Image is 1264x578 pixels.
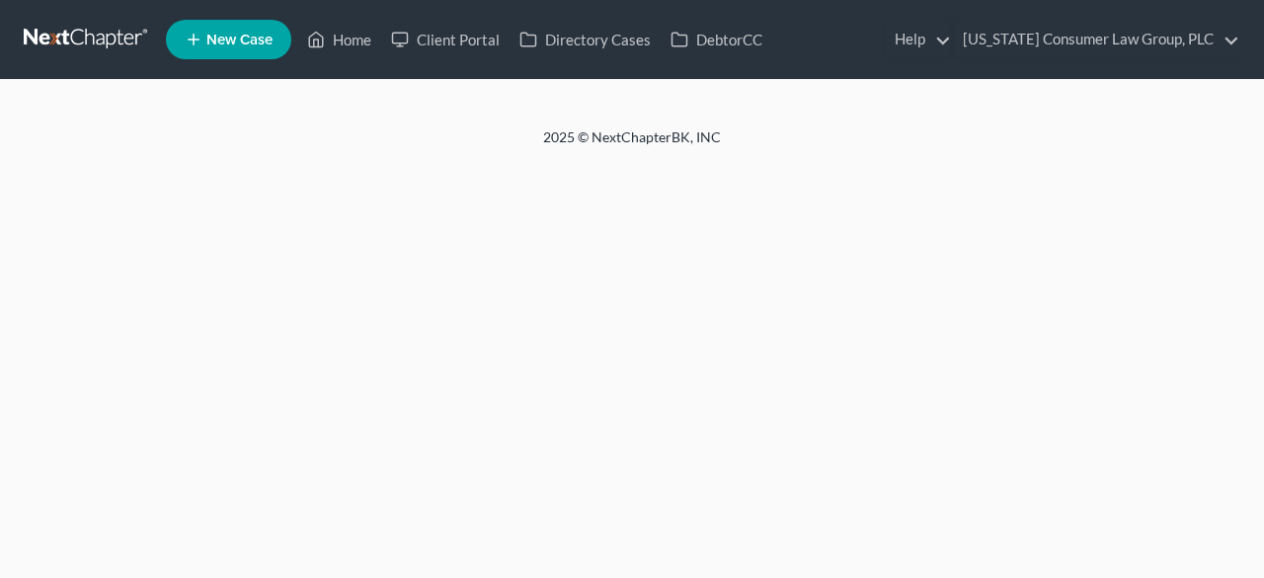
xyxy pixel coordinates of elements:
[885,22,951,57] a: Help
[297,22,381,57] a: Home
[381,22,510,57] a: Client Portal
[661,22,772,57] a: DebtorCC
[69,127,1195,163] div: 2025 © NextChapterBK, INC
[953,22,1239,57] a: [US_STATE] Consumer Law Group, PLC
[166,20,291,59] new-legal-case-button: New Case
[510,22,661,57] a: Directory Cases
